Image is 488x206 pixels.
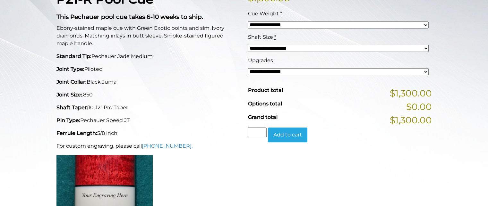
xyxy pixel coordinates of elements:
[56,53,240,60] p: Pechauer Jade Medium
[56,142,240,150] p: For custom engraving, please call
[56,130,97,136] strong: Ferrule Length:
[56,129,240,137] p: 5/8 inch
[390,87,432,100] span: $1,300.00
[268,128,307,142] button: Add to cart
[56,117,240,124] p: Pechauer Speed JT
[56,53,91,59] strong: Standard Tip:
[248,87,283,93] span: Product total
[248,11,279,17] span: Cue Weight
[390,113,432,127] span: $1,300.00
[248,114,278,120] span: Grand total
[248,57,273,63] span: Upgrades
[56,66,84,72] strong: Joint Type:
[248,101,282,107] span: Options total
[406,100,432,113] span: $0.00
[142,143,193,149] a: [PHONE_NUMBER].
[56,91,240,99] p: .850
[56,117,80,123] strong: Pin Type:
[56,104,240,111] p: 10-12" Pro Taper
[56,79,87,85] strong: Joint Collar:
[56,65,240,73] p: Piloted
[56,92,82,98] strong: Joint Size:
[248,128,267,137] input: Product quantity
[56,78,240,86] p: Black Juma
[56,104,88,111] strong: Shaft Taper:
[248,34,273,40] span: Shaft Size
[56,13,203,21] strong: This Pechauer pool cue takes 6-10 weeks to ship.
[274,34,276,40] abbr: required
[280,11,282,17] abbr: required
[56,24,240,47] p: Ebony-stained maple cue with Green Exotic points and sim. Ivory diamonds. Matching inlays in butt...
